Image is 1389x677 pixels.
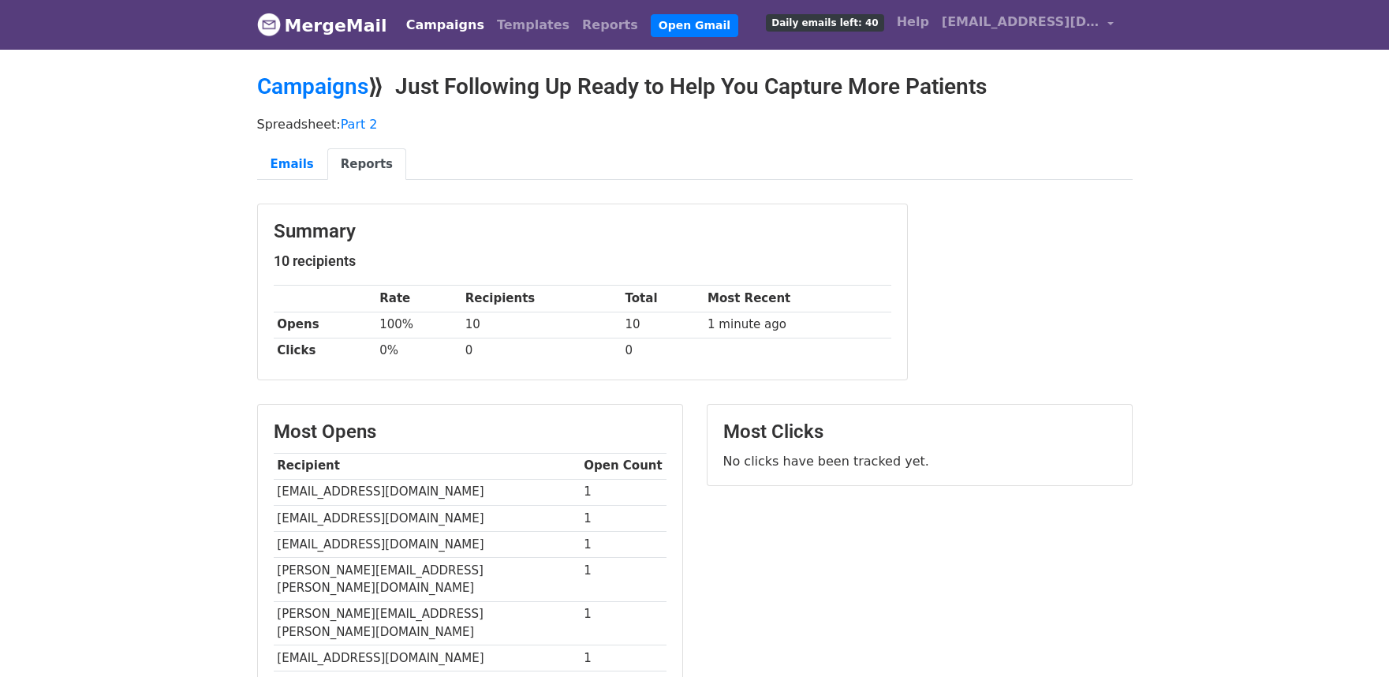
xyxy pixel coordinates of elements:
[274,505,581,531] td: [EMAIL_ADDRESS][DOMAIN_NAME]
[257,13,281,36] img: MergeMail logo
[257,73,368,99] a: Campaigns
[274,531,581,557] td: [EMAIL_ADDRESS][DOMAIN_NAME]
[257,148,327,181] a: Emails
[942,13,1100,32] span: [EMAIL_ADDRESS][DOMAIN_NAME]
[723,453,1116,469] p: No clicks have been tracked yet.
[274,645,581,671] td: [EMAIL_ADDRESS][DOMAIN_NAME]
[622,338,704,364] td: 0
[622,312,704,338] td: 10
[766,14,883,32] span: Daily emails left: 40
[274,220,891,243] h3: Summary
[491,9,576,41] a: Templates
[651,14,738,37] a: Open Gmail
[576,9,644,41] a: Reports
[704,312,891,338] td: 1 minute ago
[891,6,935,38] a: Help
[274,421,666,443] h3: Most Opens
[581,531,666,557] td: 1
[274,252,891,270] h5: 10 recipients
[461,338,622,364] td: 0
[935,6,1120,43] a: [EMAIL_ADDRESS][DOMAIN_NAME]
[581,645,666,671] td: 1
[327,148,406,181] a: Reports
[375,338,461,364] td: 0%
[274,479,581,505] td: [EMAIL_ADDRESS][DOMAIN_NAME]
[274,312,376,338] th: Opens
[704,286,891,312] th: Most Recent
[274,338,376,364] th: Clicks
[581,601,666,645] td: 1
[274,601,581,645] td: [PERSON_NAME][EMAIL_ADDRESS][PERSON_NAME][DOMAIN_NAME]
[257,116,1133,133] p: Spreadsheet:
[341,117,378,132] a: Part 2
[581,505,666,531] td: 1
[622,286,704,312] th: Total
[274,453,581,479] th: Recipient
[723,421,1116,443] h3: Most Clicks
[581,453,666,479] th: Open Count
[581,479,666,505] td: 1
[375,286,461,312] th: Rate
[257,9,387,42] a: MergeMail
[400,9,491,41] a: Campaigns
[760,6,890,38] a: Daily emails left: 40
[274,557,581,601] td: [PERSON_NAME][EMAIL_ADDRESS][PERSON_NAME][DOMAIN_NAME]
[461,312,622,338] td: 10
[461,286,622,312] th: Recipients
[581,557,666,601] td: 1
[257,73,1133,100] h2: ⟫ Just Following Up Ready to Help You Capture More Patients
[375,312,461,338] td: 100%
